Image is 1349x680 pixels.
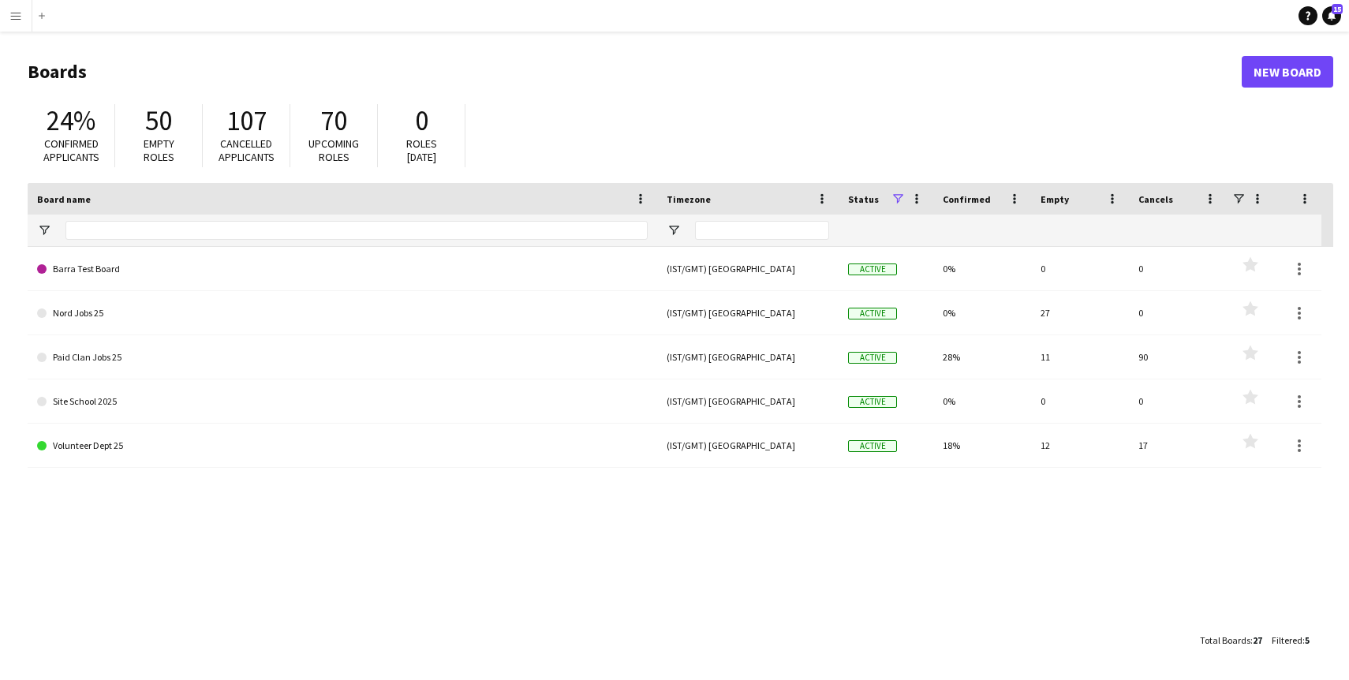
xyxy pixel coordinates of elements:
span: Total Boards [1200,634,1250,646]
span: 70 [320,103,347,138]
span: 24% [47,103,95,138]
div: 0% [933,379,1031,423]
button: Open Filter Menu [667,223,681,237]
span: 107 [226,103,267,138]
span: Status [848,193,879,205]
div: (IST/GMT) [GEOGRAPHIC_DATA] [657,247,839,290]
span: Active [848,352,897,364]
span: Upcoming roles [308,136,359,164]
span: Cancels [1138,193,1173,205]
span: Active [848,263,897,275]
div: 0 [1129,247,1227,290]
a: Volunteer Dept 25 [37,424,648,468]
span: Empty roles [144,136,174,164]
div: 90 [1129,335,1227,379]
span: Empty [1041,193,1069,205]
div: 0% [933,291,1031,334]
a: Barra Test Board [37,247,648,291]
a: Site School 2025 [37,379,648,424]
button: Open Filter Menu [37,223,51,237]
span: Timezone [667,193,711,205]
span: 5 [1305,634,1310,646]
a: Paid Clan Jobs 25 [37,335,648,379]
span: Confirmed [943,193,991,205]
h1: Boards [28,60,1242,84]
input: Timezone Filter Input [695,221,829,240]
a: Nord Jobs 25 [37,291,648,335]
div: 28% [933,335,1031,379]
div: 12 [1031,424,1129,467]
div: 11 [1031,335,1129,379]
span: Active [848,440,897,452]
div: 0 [1129,291,1227,334]
span: Confirmed applicants [43,136,99,164]
span: Cancelled applicants [219,136,275,164]
span: 15 [1332,4,1343,14]
a: 15 [1322,6,1341,25]
div: (IST/GMT) [GEOGRAPHIC_DATA] [657,291,839,334]
div: 17 [1129,424,1227,467]
span: Active [848,308,897,319]
span: 0 [415,103,428,138]
div: (IST/GMT) [GEOGRAPHIC_DATA] [657,379,839,423]
a: New Board [1242,56,1333,88]
span: Roles [DATE] [406,136,437,164]
div: (IST/GMT) [GEOGRAPHIC_DATA] [657,335,839,379]
span: Filtered [1272,634,1302,646]
span: Active [848,396,897,408]
div: 27 [1031,291,1129,334]
span: 50 [145,103,172,138]
div: 0 [1031,379,1129,423]
div: (IST/GMT) [GEOGRAPHIC_DATA] [657,424,839,467]
input: Board name Filter Input [65,221,648,240]
div: 0% [933,247,1031,290]
span: Board name [37,193,91,205]
div: 0 [1031,247,1129,290]
div: : [1200,625,1262,656]
div: 18% [933,424,1031,467]
div: 0 [1129,379,1227,423]
span: 27 [1253,634,1262,646]
div: : [1272,625,1310,656]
